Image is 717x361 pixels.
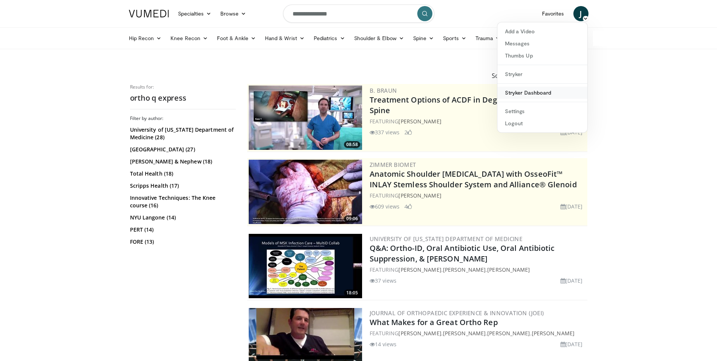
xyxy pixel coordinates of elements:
a: Stryker Dashboard [497,87,587,99]
a: [GEOGRAPHIC_DATA] (27) [130,146,234,153]
p: Results for: [130,84,236,90]
a: Specialties [173,6,216,21]
div: FEATURING , , , [370,329,586,337]
a: Trauma [471,31,505,46]
a: Messages [497,37,587,50]
a: Total Health (18) [130,170,234,177]
a: Journal of Orthopaedic Experience & Innovation (JOEI) [370,309,544,317]
a: Pediatrics [309,31,350,46]
img: 59d0d6d9-feca-4357-b9cd-4bad2cd35cb6.300x170_q85_crop-smart_upscale.jpg [249,160,362,224]
span: 18:05 [344,289,360,296]
a: [PERSON_NAME] [398,266,441,273]
a: Q&A: Ortho-ID, Oral Antibiotic Use, Oral Antibiotic Suppression, & [PERSON_NAME] [370,243,555,264]
a: [PERSON_NAME] [443,266,486,273]
a: Foot & Ankle [212,31,260,46]
a: Scripps Health (17) [130,182,234,190]
a: 18:05 [249,234,362,298]
img: 009a77ed-cfd7-46ce-89c5-e6e5196774e0.300x170_q85_crop-smart_upscale.jpg [249,86,362,150]
a: Logout [497,117,587,129]
a: University of [US_STATE] Department of Medicine [370,235,523,243]
li: 337 views [370,128,400,136]
a: Favorites [537,6,569,21]
h3: Filter by author: [130,115,236,121]
a: Spine [409,31,438,46]
a: [PERSON_NAME] [398,118,441,125]
a: [PERSON_NAME] [398,192,441,199]
a: Treatment Options of ACDF in Degenerative Cervical Spine [370,95,565,115]
input: Search topics, interventions [283,5,434,23]
a: Thumbs Up [497,50,587,62]
a: [PERSON_NAME] [443,330,486,337]
a: Browse [216,6,251,21]
div: FEATURING [370,191,586,199]
a: [PERSON_NAME] [487,330,530,337]
a: Stryker [497,68,587,80]
li: [DATE] [561,277,583,285]
li: 37 views [370,277,397,285]
a: [PERSON_NAME] & Nephew (18) [130,158,234,165]
div: FEATURING [370,117,586,125]
li: [DATE] [561,202,583,210]
span: 08:58 [344,141,360,148]
a: Anatomic Shoulder [MEDICAL_DATA] with OsseoFit™ INLAY Stemless Shoulder System and Alliance® Glenoid [370,169,577,190]
div: Sort by: [486,67,519,84]
a: Zimmer Biomet [370,161,416,168]
h2: ortho q express [130,93,236,103]
img: ae51837a-826d-470b-9add-8a19d190fdff.300x170_q85_crop-smart_upscale.jpg [249,234,362,298]
a: Innovative Techniques: The Knee course (16) [130,194,234,209]
a: NYU Langone (14) [130,214,234,221]
a: [PERSON_NAME] [487,266,530,273]
a: University of [US_STATE] Department of Medicine (28) [130,126,234,141]
div: J [497,22,588,133]
img: VuMedi Logo [129,10,169,17]
li: 14 views [370,340,397,348]
a: J [573,6,588,21]
li: 609 views [370,202,400,210]
div: FEATURING , , [370,266,586,274]
a: Add a Video [497,25,587,37]
li: [DATE] [561,340,583,348]
a: Knee Recon [166,31,212,46]
li: 4 [404,202,412,210]
a: PERT (14) [130,226,234,233]
span: 09:06 [344,215,360,222]
a: 09:06 [249,160,362,224]
a: What Makes for a Great Ortho Rep [370,317,498,327]
a: Sports [438,31,471,46]
a: Hand & Wrist [260,31,309,46]
a: Hip Recon [124,31,166,46]
a: [PERSON_NAME] [532,330,575,337]
a: Shoulder & Elbow [350,31,409,46]
a: Settings [497,105,587,117]
a: [PERSON_NAME] [398,330,441,337]
li: 2 [404,128,412,136]
a: 08:58 [249,86,362,150]
a: FORE (13) [130,238,234,246]
a: B. Braun [370,87,397,94]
